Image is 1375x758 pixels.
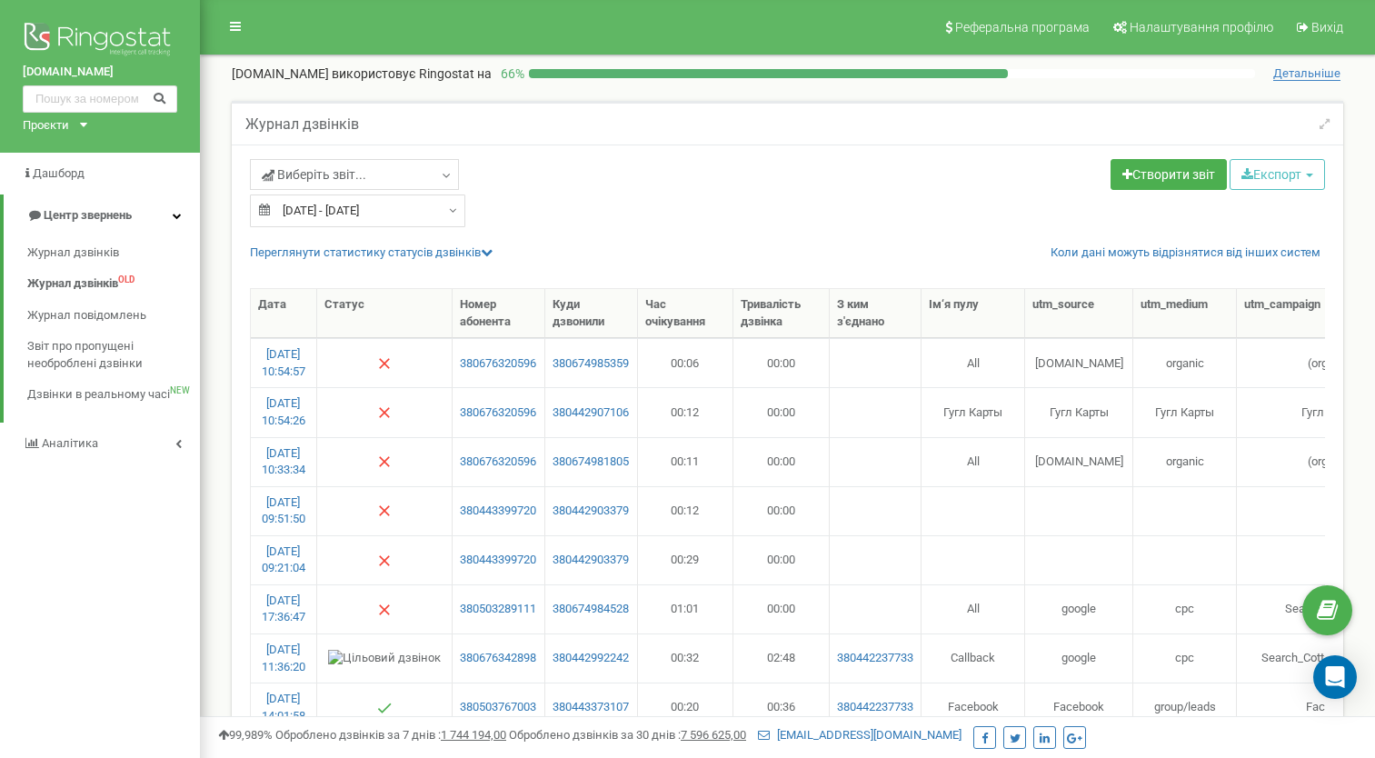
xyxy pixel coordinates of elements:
[922,683,1025,732] td: Facebook
[1313,655,1357,699] div: Open Intercom Messenger
[1311,20,1343,35] span: Вихід
[27,268,200,300] a: Журнал дзвінківOLD
[232,65,492,83] p: [DOMAIN_NAME]
[553,699,630,716] a: 380443373107
[733,683,830,732] td: 00:36
[262,495,305,526] a: [DATE] 09:51:50
[23,18,177,64] img: Ringostat logo
[332,66,492,81] span: використовує Ringostat на
[553,404,630,422] a: 380442907106
[251,289,317,338] th: Дата
[638,683,734,732] td: 00:20
[27,300,200,332] a: Журнал повідомлень
[922,338,1025,387] td: All
[1025,387,1133,436] td: Гугл Карты
[460,404,537,422] a: 380676320596
[377,701,392,715] img: Успішний
[23,117,69,135] div: Проєкти
[1230,159,1325,190] button: Експорт
[733,289,830,338] th: Тривалість дзвінка
[837,699,914,716] a: 380442237733
[23,85,177,113] input: Пошук за номером
[638,584,734,633] td: 01:01
[377,554,392,568] img: Немає відповіді
[1130,20,1273,35] span: Налаштування профілю
[262,165,366,184] span: Виберіть звіт...
[1051,244,1320,262] a: Коли дані можуть відрізнятися вiд інших систем
[1133,437,1237,486] td: organic
[262,347,305,378] a: [DATE] 10:54:57
[262,643,305,673] a: [DATE] 11:36:20
[1133,387,1237,436] td: Гугл Карты
[262,396,305,427] a: [DATE] 10:54:26
[453,289,545,338] th: Номер абонента
[275,728,506,742] span: Оброблено дзвінків за 7 днів :
[27,386,170,404] span: Дзвінки в реальному часі
[377,405,392,420] img: Немає відповіді
[733,535,830,584] td: 00:00
[830,289,922,338] th: З ким з'єднано
[733,387,830,436] td: 00:00
[638,387,734,436] td: 00:12
[460,650,537,667] a: 380676342898
[218,728,273,742] span: 99,989%
[27,237,200,269] a: Журнал дзвінків
[1111,159,1227,190] a: Створити звіт
[245,116,359,133] h5: Журнал дзвінків
[1133,289,1237,338] th: utm_mеdium
[638,486,734,535] td: 00:12
[33,166,85,180] span: Дашборд
[27,379,200,411] a: Дзвінки в реальному часіNEW
[733,338,830,387] td: 00:00
[922,289,1025,338] th: Ім‘я пулу
[553,601,630,618] a: 380674984528
[441,728,506,742] u: 1 744 194,00
[922,437,1025,486] td: All
[460,355,537,373] a: 380676320596
[553,454,630,471] a: 380674981805
[27,307,146,324] span: Журнал повідомлень
[681,728,746,742] u: 7 596 625,00
[460,503,537,520] a: 380443399720
[922,633,1025,683] td: Callback
[1025,633,1133,683] td: google
[460,699,537,716] a: 380503767003
[27,331,200,379] a: Звіт про пропущені необроблені дзвінки
[955,20,1090,35] span: Реферальна програма
[1273,66,1340,81] span: Детальніше
[553,650,630,667] a: 380442992242
[733,486,830,535] td: 00:00
[1025,338,1133,387] td: [DOMAIN_NAME]
[23,64,177,81] a: [DOMAIN_NAME]
[1133,683,1237,732] td: group/leads
[377,603,392,617] img: Немає відповіді
[460,552,537,569] a: 380443399720
[758,728,962,742] a: [EMAIL_ADDRESS][DOMAIN_NAME]
[1133,584,1237,633] td: cpc
[377,504,392,518] img: Немає відповіді
[27,338,191,372] span: Звіт про пропущені необроблені дзвінки
[638,437,734,486] td: 00:11
[317,289,453,338] th: Статус
[837,650,914,667] a: 380442237733
[377,356,392,371] img: Немає відповіді
[553,552,630,569] a: 380442903379
[44,208,132,222] span: Центр звернень
[638,535,734,584] td: 00:29
[509,728,746,742] span: Оброблено дзвінків за 30 днів :
[27,244,119,262] span: Журнал дзвінків
[638,338,734,387] td: 00:06
[42,436,98,450] span: Аналiтика
[1133,338,1237,387] td: organic
[1025,584,1133,633] td: google
[377,454,392,469] img: Немає відповіді
[733,633,830,683] td: 02:48
[922,387,1025,436] td: Гугл Карты
[4,194,200,237] a: Центр звернень
[1025,683,1133,732] td: Facebook
[733,584,830,633] td: 00:00
[553,503,630,520] a: 380442903379
[922,584,1025,633] td: All
[262,544,305,575] a: [DATE] 09:21:04
[1025,437,1133,486] td: [DOMAIN_NAME]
